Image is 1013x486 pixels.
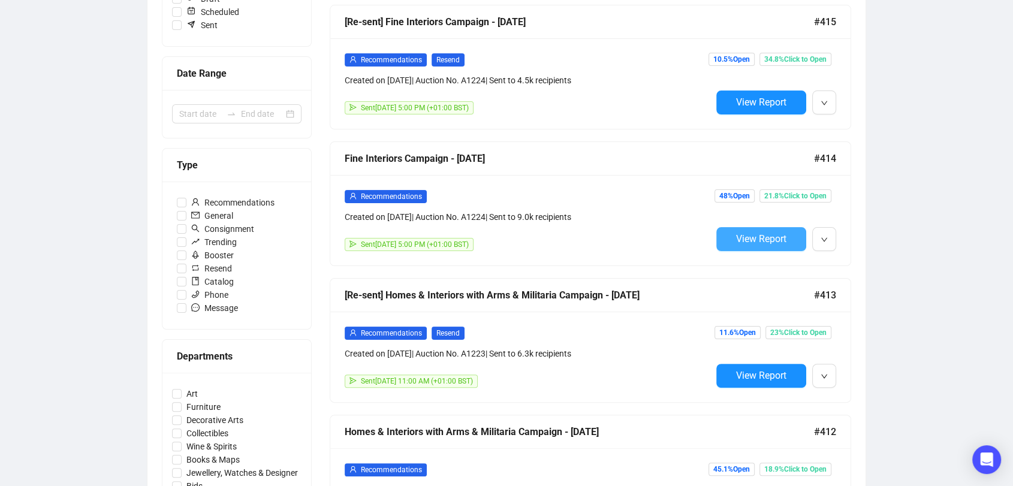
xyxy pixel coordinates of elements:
span: 10.5% Open [709,53,755,66]
span: Sent [DATE] 11:00 AM (+01:00 BST) [361,377,473,385]
span: down [821,236,828,243]
button: View Report [716,227,806,251]
span: Decorative Arts [182,413,248,427]
span: #412 [814,424,836,439]
span: user [191,198,200,206]
button: View Report [716,90,806,114]
span: rocket [191,250,200,259]
span: book [191,277,200,285]
span: Phone [186,288,233,301]
div: Fine Interiors Campaign - [DATE] [345,151,814,166]
span: View Report [736,233,786,244]
span: Sent [DATE] 5:00 PM (+01:00 BST) [361,240,469,249]
span: Scheduled [182,5,244,19]
span: #415 [814,14,836,29]
span: Recommendations [186,196,279,209]
a: [Re-sent] Homes & Interiors with Arms & Militaria Campaign - [DATE]#413userRecommendationsResendC... [330,278,851,403]
span: General [186,209,238,222]
span: phone [191,290,200,298]
span: View Report [736,96,786,108]
div: [Re-sent] Homes & Interiors with Arms & Militaria Campaign - [DATE] [345,288,814,303]
span: Books & Maps [182,453,245,466]
span: user [349,192,357,200]
div: Homes & Interiors with Arms & Militaria Campaign - [DATE] [345,424,814,439]
span: user [349,466,357,473]
span: Recommendations [361,192,422,201]
span: 48% Open [714,189,755,203]
span: mail [191,211,200,219]
span: retweet [191,264,200,272]
div: Created on [DATE] | Auction No. A1223 | Sent to 6.3k recipients [345,347,711,360]
span: Catalog [186,275,239,288]
div: Created on [DATE] | Auction No. A1224 | Sent to 9.0k recipients [345,210,711,224]
span: down [821,99,828,107]
span: View Report [736,370,786,381]
span: user [349,329,357,336]
span: Consignment [186,222,259,236]
span: #413 [814,288,836,303]
span: Jewellery, Watches & Designer [182,466,303,479]
button: View Report [716,364,806,388]
span: Resend [432,327,465,340]
span: Furniture [182,400,225,413]
div: Open Intercom Messenger [972,445,1001,474]
span: Sent [DATE] 5:00 PM (+01:00 BST) [361,104,469,112]
span: Resend [432,53,465,67]
span: send [349,240,357,247]
span: #414 [814,151,836,166]
span: to [227,109,236,119]
span: 21.8% Click to Open [759,189,831,203]
span: 34.8% Click to Open [759,53,831,66]
span: send [349,104,357,111]
span: message [191,303,200,312]
span: swap-right [227,109,236,119]
span: 23% Click to Open [765,326,831,339]
div: Departments [177,349,297,364]
span: Sent [182,19,222,32]
input: End date [241,107,284,120]
span: 45.1% Open [709,463,755,476]
a: [Re-sent] Fine Interiors Campaign - [DATE]#415userRecommendationsResendCreated on [DATE]| Auction... [330,5,851,129]
span: Trending [186,236,242,249]
span: 18.9% Click to Open [759,463,831,476]
span: Resend [186,262,237,275]
div: Date Range [177,66,297,81]
span: Collectibles [182,427,233,440]
span: Art [182,387,203,400]
span: Recommendations [361,329,422,337]
div: Type [177,158,297,173]
span: Recommendations [361,466,422,474]
input: Start date [179,107,222,120]
span: send [349,377,357,384]
span: Recommendations [361,56,422,64]
span: down [821,373,828,380]
span: Wine & Spirits [182,440,242,453]
a: Fine Interiors Campaign - [DATE]#414userRecommendationsCreated on [DATE]| Auction No. A1224| Sent... [330,141,851,266]
span: 11.6% Open [714,326,761,339]
div: [Re-sent] Fine Interiors Campaign - [DATE] [345,14,814,29]
span: Message [186,301,243,315]
span: search [191,224,200,233]
span: rise [191,237,200,246]
span: user [349,56,357,63]
div: Created on [DATE] | Auction No. A1224 | Sent to 4.5k recipients [345,74,711,87]
span: Booster [186,249,239,262]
